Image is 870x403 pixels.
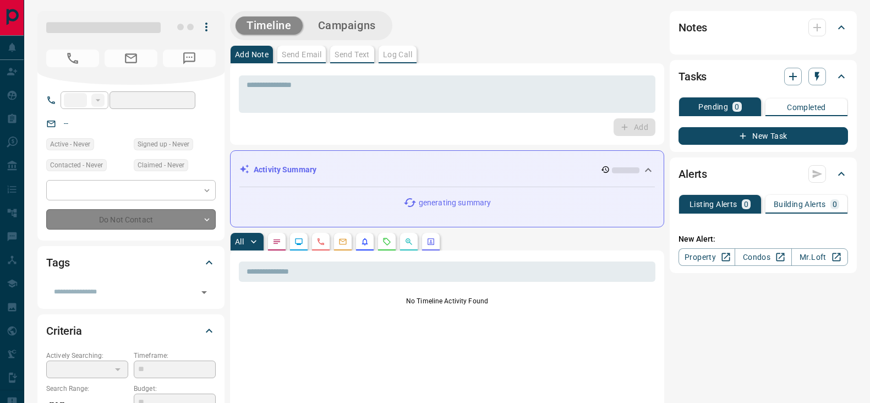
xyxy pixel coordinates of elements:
[272,237,281,246] svg: Notes
[338,237,347,246] svg: Emails
[679,127,848,145] button: New Task
[46,384,128,394] p: Search Range:
[294,237,303,246] svg: Lead Browsing Activity
[134,384,216,394] p: Budget:
[679,161,848,187] div: Alerts
[236,17,303,35] button: Timeline
[698,103,728,111] p: Pending
[679,248,735,266] a: Property
[307,17,387,35] button: Campaigns
[138,160,184,171] span: Claimed - Never
[426,237,435,246] svg: Agent Actions
[679,63,848,90] div: Tasks
[360,237,369,246] svg: Listing Alerts
[833,200,837,208] p: 0
[787,104,826,111] p: Completed
[50,139,90,150] span: Active - Never
[235,238,244,246] p: All
[105,50,157,67] span: No Email
[735,248,791,266] a: Condos
[46,50,99,67] span: No Number
[791,248,848,266] a: Mr.Loft
[679,19,707,36] h2: Notes
[316,237,325,246] svg: Calls
[382,237,391,246] svg: Requests
[254,164,316,176] p: Activity Summary
[46,318,216,344] div: Criteria
[239,296,655,306] p: No Timeline Activity Found
[235,51,269,58] p: Add Note
[46,322,82,340] h2: Criteria
[46,254,69,271] h2: Tags
[774,200,826,208] p: Building Alerts
[679,14,848,41] div: Notes
[138,139,189,150] span: Signed up - Never
[679,233,848,245] p: New Alert:
[46,249,216,276] div: Tags
[404,237,413,246] svg: Opportunities
[419,197,491,209] p: generating summary
[679,68,707,85] h2: Tasks
[46,351,128,361] p: Actively Searching:
[735,103,739,111] p: 0
[679,165,707,183] h2: Alerts
[744,200,748,208] p: 0
[134,351,216,361] p: Timeframe:
[196,285,212,300] button: Open
[690,200,737,208] p: Listing Alerts
[239,160,655,180] div: Activity Summary
[50,160,103,171] span: Contacted - Never
[46,209,216,230] div: Do Not Contact
[64,119,68,128] a: --
[163,50,216,67] span: No Number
